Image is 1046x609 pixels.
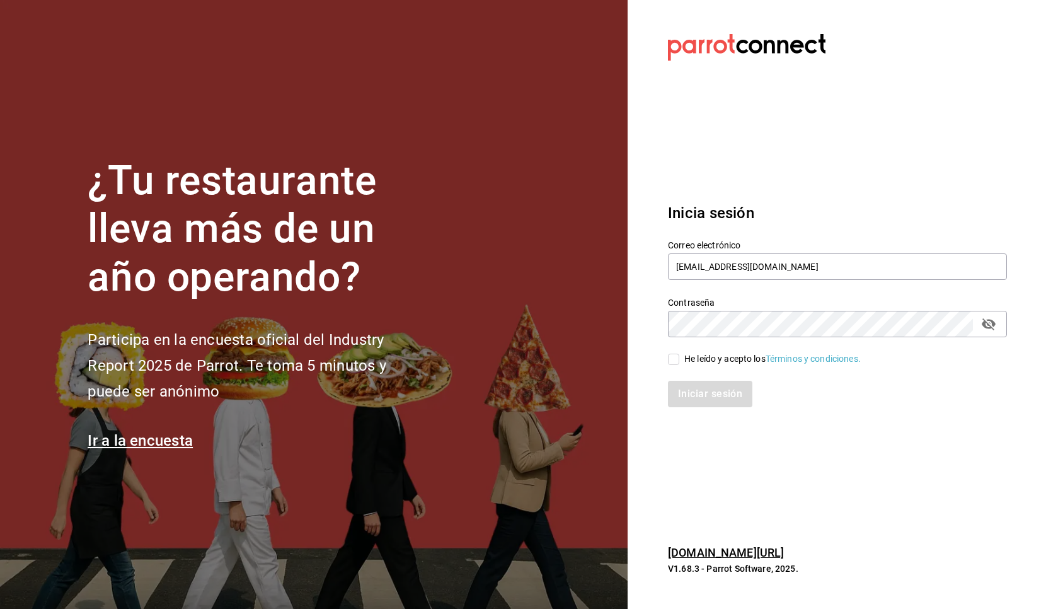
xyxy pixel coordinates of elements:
[668,240,1007,249] label: Correo electrónico
[88,157,428,302] h1: ¿Tu restaurante lleva más de un año operando?
[766,354,861,364] a: Términos y condiciones.
[668,562,1007,575] p: V1.68.3 - Parrot Software, 2025.
[684,352,861,366] div: He leído y acepto los
[668,298,1007,306] label: Contraseña
[668,253,1007,280] input: Ingresa tu correo electrónico
[978,313,999,335] button: passwordField
[668,202,1007,224] h3: Inicia sesión
[88,327,428,404] h2: Participa en la encuesta oficial del Industry Report 2025 de Parrot. Te toma 5 minutos y puede se...
[668,546,784,559] a: [DOMAIN_NAME][URL]
[88,432,193,449] a: Ir a la encuesta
